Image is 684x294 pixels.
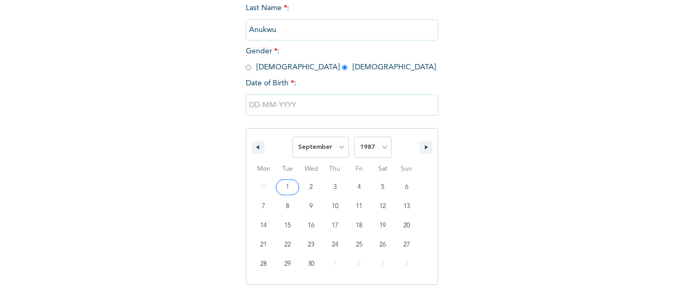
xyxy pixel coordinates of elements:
button: 24 [323,235,347,255]
span: 25 [356,235,362,255]
button: 27 [394,235,418,255]
input: DD-MM-YYYY [246,94,438,116]
button: 2 [299,178,323,197]
button: 16 [299,216,323,235]
span: Fri [347,161,371,178]
button: 26 [371,235,395,255]
button: 25 [347,235,371,255]
span: 11 [356,197,362,216]
span: 7 [262,197,265,216]
span: 12 [379,197,386,216]
button: 22 [276,235,300,255]
span: Wed [299,161,323,178]
button: 29 [276,255,300,274]
span: 8 [286,197,289,216]
button: 19 [371,216,395,235]
button: 1 [276,178,300,197]
span: Sun [394,161,418,178]
button: 7 [252,197,276,216]
span: 6 [405,178,408,197]
span: 9 [309,197,313,216]
span: Tue [276,161,300,178]
span: 29 [284,255,291,274]
span: 10 [332,197,338,216]
span: 1 [286,178,289,197]
span: 19 [379,216,386,235]
button: 12 [371,197,395,216]
span: Gender : [DEMOGRAPHIC_DATA] [DEMOGRAPHIC_DATA] [246,47,436,71]
button: 9 [299,197,323,216]
span: 13 [403,197,410,216]
button: 20 [394,216,418,235]
button: 4 [347,178,371,197]
button: 18 [347,216,371,235]
button: 13 [394,197,418,216]
span: 2 [309,178,313,197]
span: 15 [284,216,291,235]
span: 4 [357,178,361,197]
button: 15 [276,216,300,235]
button: 10 [323,197,347,216]
button: 17 [323,216,347,235]
span: 16 [308,216,314,235]
span: Date of Birth : [246,78,296,89]
span: 17 [332,216,338,235]
button: 23 [299,235,323,255]
input: Enter your last name [246,19,438,41]
button: 5 [371,178,395,197]
span: Thu [323,161,347,178]
span: 24 [332,235,338,255]
span: 22 [284,235,291,255]
span: Sat [371,161,395,178]
span: 18 [356,216,362,235]
button: 21 [252,235,276,255]
span: 28 [260,255,267,274]
span: 14 [260,216,267,235]
span: Last Name : [246,4,438,34]
span: 5 [381,178,384,197]
span: 23 [308,235,314,255]
span: 30 [308,255,314,274]
span: 20 [403,216,410,235]
button: 8 [276,197,300,216]
button: 28 [252,255,276,274]
button: 11 [347,197,371,216]
button: 6 [394,178,418,197]
button: 3 [323,178,347,197]
span: 21 [260,235,267,255]
span: Mon [252,161,276,178]
span: 26 [379,235,386,255]
span: 3 [333,178,337,197]
button: 14 [252,216,276,235]
button: 30 [299,255,323,274]
span: 27 [403,235,410,255]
